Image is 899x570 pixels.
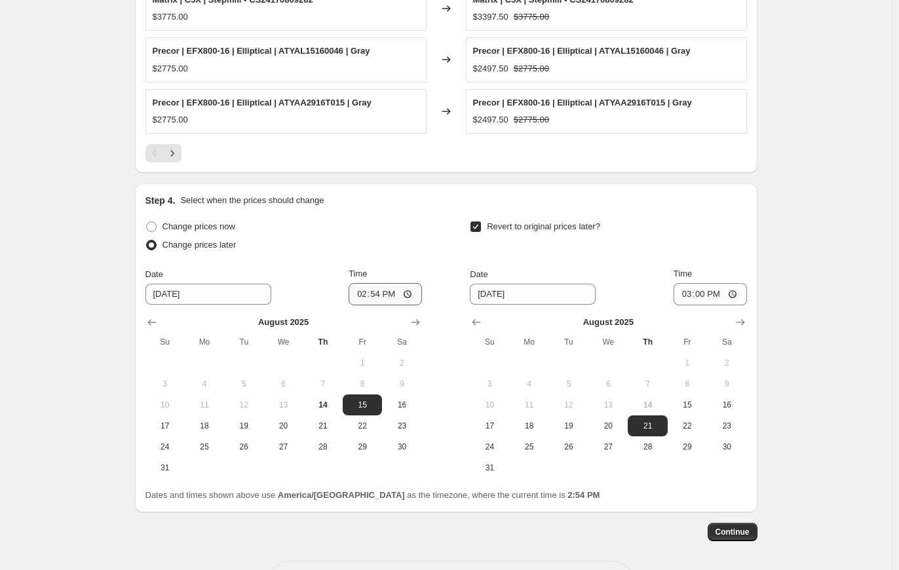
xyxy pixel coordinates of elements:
span: 23 [712,421,741,431]
button: Friday August 29 2025 [343,436,382,457]
button: Monday August 18 2025 [185,415,224,436]
span: 26 [554,442,583,452]
th: Tuesday [549,332,588,352]
span: Precor | EFX800-16 | Elliptical | ATYAA2916T015 | Gray [153,98,372,107]
button: Thursday August 28 2025 [303,436,343,457]
th: Wednesday [588,332,628,352]
button: Tuesday August 19 2025 [549,415,588,436]
button: Tuesday August 12 2025 [224,394,263,415]
span: 24 [151,442,180,452]
span: 17 [475,421,504,431]
span: Dates and times shown above use as the timezone, where the current time is [145,490,600,500]
div: $3397.50 [473,10,508,24]
button: Thursday August 28 2025 [628,436,667,457]
button: Saturday August 30 2025 [707,436,746,457]
th: Saturday [707,332,746,352]
th: Thursday [628,332,667,352]
span: 28 [633,442,662,452]
span: 15 [348,400,377,410]
th: Wednesday [263,332,303,352]
input: 8/14/2025 [470,284,596,305]
span: 22 [348,421,377,431]
button: Friday August 29 2025 [668,436,707,457]
strike: $3775.00 [514,10,549,24]
button: Saturday August 30 2025 [382,436,421,457]
button: Friday August 22 2025 [343,415,382,436]
button: Tuesday August 5 2025 [549,373,588,394]
button: Wednesday August 20 2025 [588,415,628,436]
span: Tu [229,337,258,347]
button: Friday August 22 2025 [668,415,707,436]
button: Wednesday August 13 2025 [588,394,628,415]
span: Mo [190,337,219,347]
strike: $2775.00 [514,62,549,75]
button: Friday August 15 2025 [668,394,707,415]
button: Sunday August 31 2025 [470,457,509,478]
button: Sunday August 10 2025 [145,394,185,415]
button: Sunday August 3 2025 [145,373,185,394]
input: 12:00 [349,283,422,305]
span: 21 [309,421,337,431]
span: 19 [554,421,583,431]
button: Monday August 11 2025 [185,394,224,415]
span: 4 [190,379,219,389]
button: Tuesday August 26 2025 [224,436,263,457]
button: Wednesday August 27 2025 [588,436,628,457]
div: $2775.00 [153,113,188,126]
span: Su [475,337,504,347]
span: Precor | EFX800-16 | Elliptical | ATYAL15160046 | Gray [473,46,691,56]
button: Friday August 1 2025 [343,352,382,373]
div: $2775.00 [153,62,188,75]
span: Tu [554,337,583,347]
span: 20 [594,421,622,431]
span: 29 [348,442,377,452]
span: 31 [475,463,504,473]
th: Thursday [303,332,343,352]
span: Precor | EFX800-16 | Elliptical | ATYAA2916T015 | Gray [473,98,692,107]
span: Sa [712,337,741,347]
span: 15 [673,400,702,410]
button: Wednesday August 13 2025 [263,394,303,415]
button: Today Thursday August 14 2025 [628,394,667,415]
th: Sunday [470,332,509,352]
span: 13 [269,400,297,410]
span: 14 [633,400,662,410]
th: Friday [343,332,382,352]
span: 18 [515,421,544,431]
span: 1 [673,358,702,368]
button: Saturday August 16 2025 [707,394,746,415]
span: 16 [712,400,741,410]
button: Show next month, September 2025 [731,313,750,332]
span: 2 [712,358,741,368]
button: Friday August 15 2025 [343,394,382,415]
span: 10 [151,400,180,410]
span: 18 [190,421,219,431]
button: Sunday August 3 2025 [470,373,509,394]
span: Th [309,337,337,347]
button: Monday August 25 2025 [510,436,549,457]
span: We [269,337,297,347]
span: 12 [229,400,258,410]
button: Next [163,144,182,162]
span: Time [674,269,692,278]
button: Tuesday August 26 2025 [549,436,588,457]
span: Su [151,337,180,347]
span: 23 [387,421,416,431]
span: 22 [673,421,702,431]
button: Sunday August 31 2025 [145,457,185,478]
input: 8/14/2025 [145,284,271,305]
span: 16 [387,400,416,410]
button: Monday August 4 2025 [185,373,224,394]
span: 25 [515,442,544,452]
b: America/[GEOGRAPHIC_DATA] [278,490,405,500]
span: 30 [387,442,416,452]
button: Friday August 1 2025 [668,352,707,373]
button: Saturday August 9 2025 [382,373,421,394]
span: 6 [269,379,297,389]
button: Wednesday August 6 2025 [263,373,303,394]
span: 14 [309,400,337,410]
span: 5 [229,379,258,389]
span: 13 [594,400,622,410]
span: Sa [387,337,416,347]
button: Show previous month, July 2025 [143,313,161,332]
